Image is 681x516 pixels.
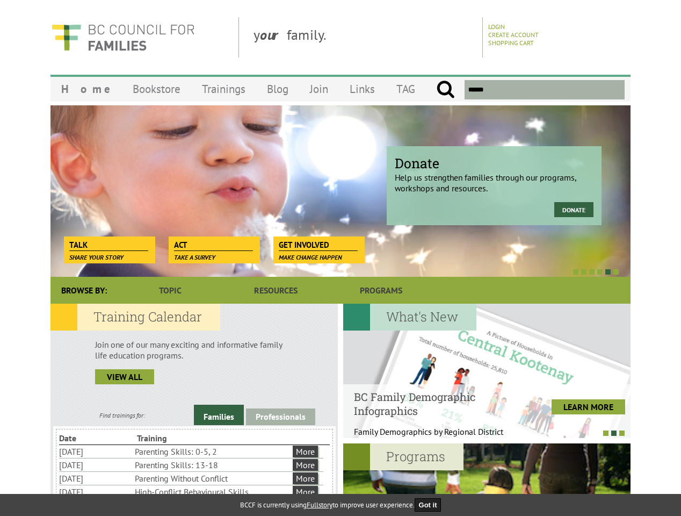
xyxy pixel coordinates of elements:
[59,472,133,485] li: [DATE]
[343,304,476,331] h2: What's New
[122,76,191,102] a: Bookstore
[194,405,244,425] a: Families
[137,432,213,445] li: Training
[386,76,426,102] a: TAG
[169,236,258,252] a: Act Take a survey
[256,76,299,102] a: Blog
[488,23,505,31] a: Login
[488,39,534,47] a: Shopping Cart
[191,76,256,102] a: Trainings
[299,76,339,102] a: Join
[59,432,135,445] li: Date
[354,390,515,418] h4: BC Family Demographic Infographics
[273,236,363,252] a: Get Involved Make change happen
[174,239,253,251] span: Act
[293,446,318,457] a: More
[354,426,515,448] p: Family Demographics by Regional District Th...
[488,31,539,39] a: Create Account
[50,76,122,102] a: Home
[552,399,625,414] a: LEARN MORE
[95,339,293,361] p: Join one of our many exciting and informative family life education programs.
[50,17,195,58] img: BC Council for FAMILIES
[395,154,593,172] span: Donate
[135,445,291,458] li: Parenting Skills: 0-5, 2
[64,236,154,252] a: Talk Share your story
[50,411,194,419] div: Find trainings for:
[174,253,215,261] span: Take a survey
[436,80,455,99] input: Submit
[293,472,318,484] a: More
[135,472,291,485] li: Parenting Without Conflict
[59,485,133,498] li: [DATE]
[279,239,358,251] span: Get Involved
[59,445,133,458] li: [DATE]
[395,163,593,193] p: Help us strengthen families through our programs, workshops and resources.
[260,26,287,44] strong: our
[307,500,332,510] a: Fullstory
[293,486,318,498] a: More
[69,253,124,261] span: Share your story
[50,304,220,331] h2: Training Calendar
[279,253,342,261] span: Make change happen
[135,485,291,498] li: High-Conflict Behavioural Skills
[343,443,463,470] h2: Programs
[69,239,148,251] span: Talk
[246,408,315,425] a: Professionals
[329,277,434,304] a: Programs
[135,458,291,471] li: Parenting Skills: 13-18
[95,369,154,384] a: view all
[339,76,386,102] a: Links
[59,458,133,471] li: [DATE]
[118,277,223,304] a: Topic
[223,277,328,304] a: Resources
[245,17,483,58] div: y family.
[50,277,118,304] div: Browse By:
[415,498,441,512] button: Got it
[554,202,593,217] a: Donate
[293,459,318,471] a: More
